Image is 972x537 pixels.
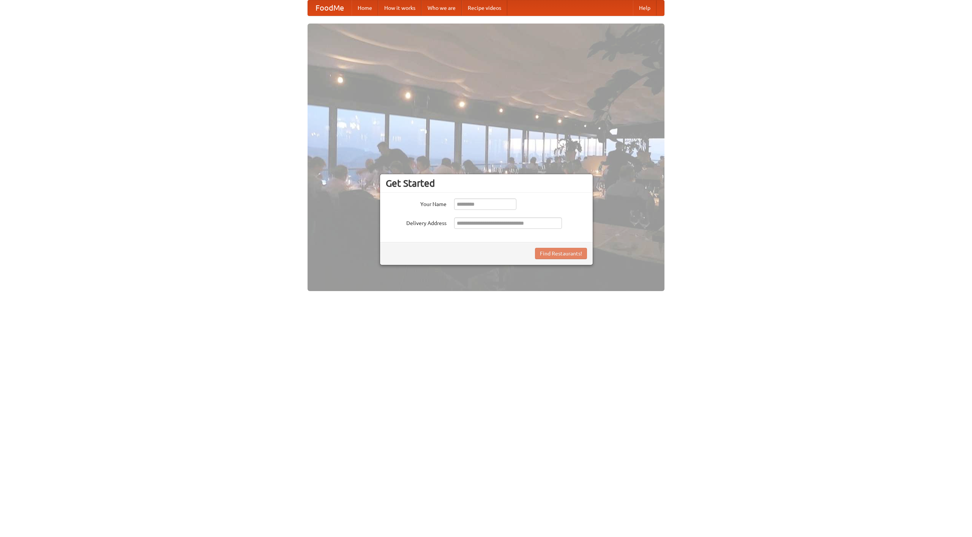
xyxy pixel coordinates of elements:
a: FoodMe [308,0,352,16]
button: Find Restaurants! [535,248,587,259]
a: Who we are [421,0,462,16]
label: Your Name [386,198,447,208]
a: Help [633,0,656,16]
h3: Get Started [386,178,587,189]
a: Recipe videos [462,0,507,16]
a: Home [352,0,378,16]
a: How it works [378,0,421,16]
label: Delivery Address [386,217,447,227]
